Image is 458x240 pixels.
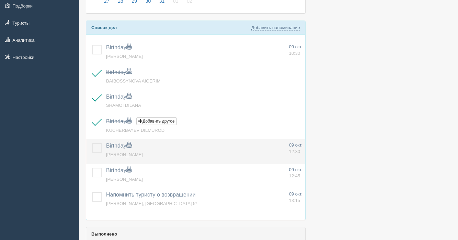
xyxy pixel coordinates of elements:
button: Добавить другое [136,117,176,125]
span: 12:45 [289,173,300,178]
b: Список дел [91,25,117,30]
a: Birthday [106,94,132,100]
a: SHAMOI DILANA [106,103,141,108]
a: [PERSON_NAME] [106,177,143,182]
a: Добавить напоминание [251,25,300,30]
span: 09 окт. [289,167,302,172]
a: 09 окт. 12:30 [289,142,302,155]
a: Birthday [106,69,132,75]
span: 09 окт. [289,44,302,49]
a: [PERSON_NAME] [106,54,143,59]
span: 13:15 [289,198,300,203]
span: 10:30 [289,51,300,56]
a: [PERSON_NAME], [GEOGRAPHIC_DATA] 5* [106,201,197,206]
a: 09 окт. 10:30 [289,44,302,56]
a: 09 окт. 13:15 [289,191,302,204]
a: [PERSON_NAME] [106,152,143,157]
a: KUCHERBAYEV DILMUROD [106,128,164,133]
a: 09 окт. 12:45 [289,167,302,179]
span: 09 окт. [289,142,302,148]
a: BAIBOSSYNOVA AIGERIM [106,78,161,84]
a: Birthday [106,167,132,173]
span: 09 окт. [289,191,302,197]
b: Выполнено [91,231,117,237]
a: Напомнить туристу о возвращении [106,192,196,198]
a: Birthday [106,45,132,50]
a: Birthday [106,118,132,124]
a: Birthday [106,143,132,149]
span: 12:30 [289,149,300,154]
